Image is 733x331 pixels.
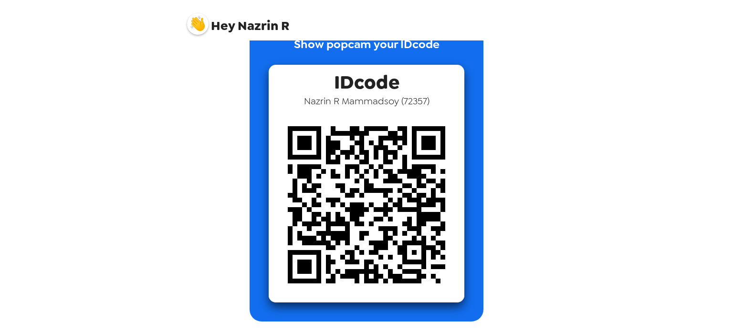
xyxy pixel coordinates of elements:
span: Nazrin R Mammadsoy ( 72357 ) [304,95,429,107]
p: Show popcam your IDcode [294,36,440,65]
span: Nazrin R [187,9,289,32]
img: profile pic [187,13,209,35]
span: Hey [211,17,235,34]
img: qr code [269,107,464,302]
span: IDcode [334,65,399,95]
